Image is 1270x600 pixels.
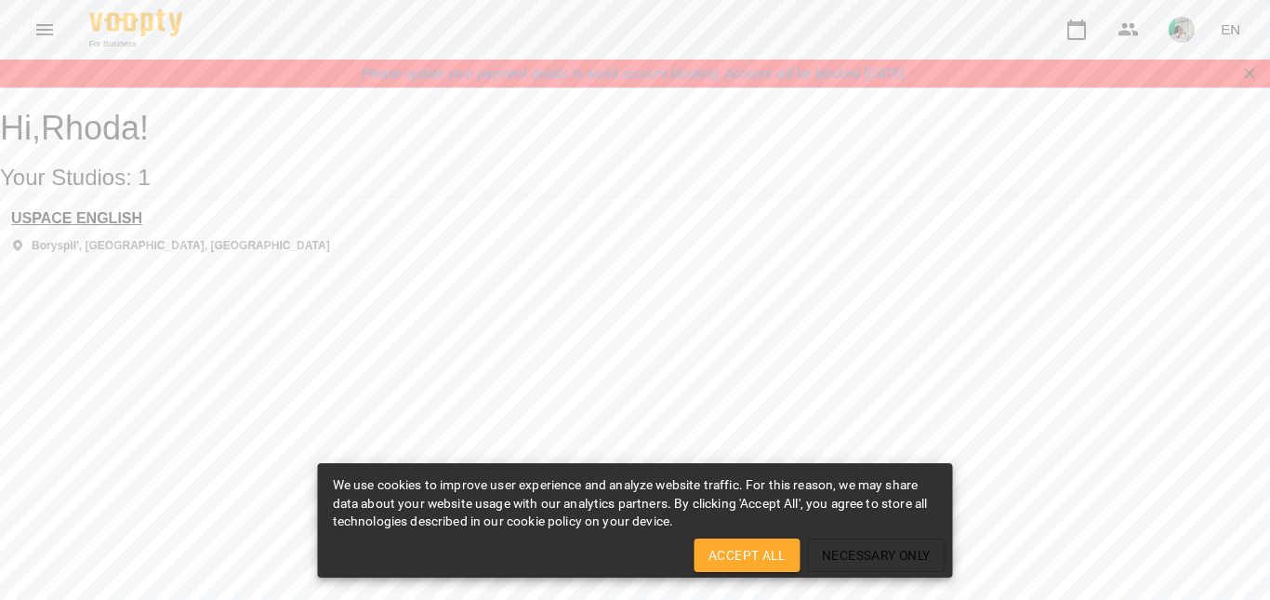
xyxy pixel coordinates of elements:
[11,210,330,227] a: USPACE ENGLISH
[22,7,67,52] button: Menu
[1169,17,1195,43] img: 078c503d515f29e44a6efff9a10fac63.jpeg
[89,9,182,36] img: Voopty Logo
[1221,20,1240,39] span: EN
[89,38,182,50] span: For Business
[1237,60,1263,87] button: Закрити сповіщення
[1213,12,1248,47] button: EN
[362,64,908,83] a: Please update your payment details to avoid account blocking. Account will be blocked [DATE].
[32,238,330,254] p: Boryspil', [GEOGRAPHIC_DATA], [GEOGRAPHIC_DATA]
[139,165,151,190] span: 1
